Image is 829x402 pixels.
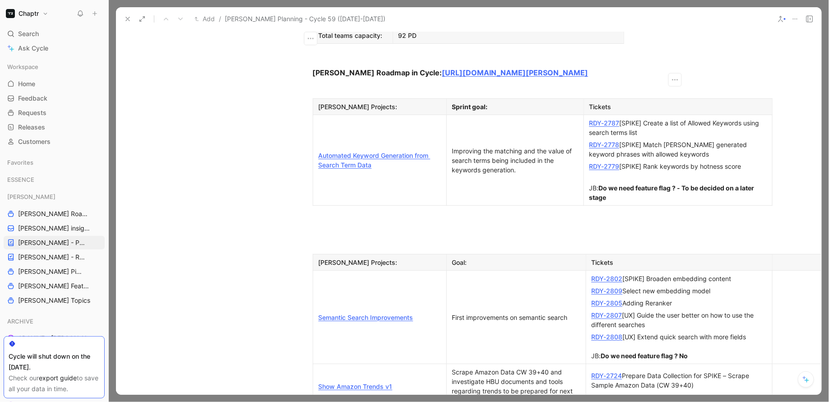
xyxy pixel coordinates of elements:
[18,267,84,276] span: [PERSON_NAME] Pipeline
[592,310,767,329] div: [UX] Guide the user better on how to use the different searches
[398,31,618,40] div: 92 PD
[313,68,442,77] strong: [PERSON_NAME] Roadmap in Cycle:
[18,224,92,233] span: [PERSON_NAME] insights
[19,9,39,18] h1: Chaptr
[4,236,105,250] a: [PERSON_NAME] - PLANNINGS
[4,250,105,264] a: [PERSON_NAME] - REFINEMENTS
[4,314,105,328] div: ARCHIVE
[4,27,105,41] div: Search
[592,275,623,282] a: RDY-2802
[319,102,441,111] div: [PERSON_NAME] Projects:
[4,332,105,345] a: ARCHIVE - [PERSON_NAME] Pipeline
[4,60,105,74] div: Workspace
[4,156,105,169] div: Favorites
[4,190,105,203] div: [PERSON_NAME]
[319,314,413,321] a: Semantic Search Improvements
[18,28,39,39] span: Search
[18,79,35,88] span: Home
[601,352,688,360] strong: Do we need feature flag ? No
[4,173,105,189] div: ESSENCE
[452,258,580,267] div: Goal:
[9,351,100,373] div: Cycle will shut down on the [DATE].
[589,119,620,127] a: RDY-2787
[4,279,105,293] a: [PERSON_NAME] Features
[592,311,622,319] a: RDY-2807
[225,14,385,24] span: [PERSON_NAME] Planning - Cycle 59 ([DATE]-[DATE])
[4,173,105,186] div: ESSENCE
[18,123,45,132] span: Releases
[4,77,105,91] a: Home
[18,43,48,54] span: Ask Cycle
[592,274,767,283] div: [SPIKE] Broaden embedding content
[592,372,622,379] a: RDY-2724
[589,141,620,148] a: RDY-2778
[4,222,105,235] a: [PERSON_NAME] insights
[39,374,77,382] a: export guide
[7,158,33,167] span: Favorites
[592,371,767,390] div: Prepare Data Collection for SPIKE – Scrape Sample Amazon Data (CW 39+40)
[452,313,580,322] div: First improvements on semantic search
[4,7,51,20] button: ChaptrChaptr
[9,373,100,394] div: Check our to save all your data in time.
[589,140,767,159] div: [SPIKE] Match [PERSON_NAME] generated keyword phrases with allowed keywords
[452,103,488,111] strong: Sprint goal:
[4,294,105,307] a: [PERSON_NAME] Topics
[219,14,221,24] span: /
[452,146,578,175] div: Improving the matching and the value of search terms being included in the keywords generation.
[592,286,767,296] div: Select new embedding model
[18,209,89,218] span: [PERSON_NAME] Roadmap - open items
[319,258,441,267] div: [PERSON_NAME] Projects:
[592,299,623,307] a: RDY-2805
[319,152,431,169] a: Automated Keyword Generation from Search Term Data
[589,162,767,171] div: [SPIKE] Rank keywords by hotness score
[192,14,217,24] button: Add
[18,282,93,291] span: [PERSON_NAME] Features
[7,62,38,71] span: Workspace
[18,334,95,343] span: ARCHIVE - [PERSON_NAME] Pipeline
[4,42,105,55] a: Ask Cycle
[18,137,51,146] span: Customers
[6,9,15,18] img: Chaptr
[18,108,46,117] span: Requests
[589,102,767,111] div: Tickets
[319,383,393,390] a: Show Amazon Trends v1
[4,265,105,278] a: [PERSON_NAME] Pipeline
[18,238,87,247] span: [PERSON_NAME] - PLANNINGS
[4,120,105,134] a: Releases
[18,253,88,262] span: [PERSON_NAME] - REFINEMENTS
[7,317,33,326] span: ARCHIVE
[589,184,756,201] strong: Do we need feature flag ? - To be decided on a later stage
[592,258,767,267] div: Tickets
[442,68,588,77] a: [URL][DOMAIN_NAME][PERSON_NAME]
[589,162,620,170] a: RDY-2779
[592,287,623,295] a: RDY-2809
[592,332,767,360] div: [UX] Extend quick search with more fields JB:
[592,333,623,341] a: RDY-2808
[7,175,34,184] span: ESSENCE
[592,298,767,308] div: Adding Reranker
[4,106,105,120] a: Requests
[4,314,105,360] div: ARCHIVEARCHIVE - [PERSON_NAME] PipelineARCHIVE - Noa Pipeline
[18,94,47,103] span: Feedback
[319,31,387,40] div: Total teams capacity:
[589,174,767,202] div: JB:
[18,296,90,305] span: [PERSON_NAME] Topics
[4,135,105,148] a: Customers
[601,393,690,401] strong: Do we need feature flag ? Yes
[4,207,105,221] a: [PERSON_NAME] Roadmap - open items
[4,190,105,307] div: [PERSON_NAME][PERSON_NAME] Roadmap - open items[PERSON_NAME] insights[PERSON_NAME] - PLANNINGS[PE...
[592,393,767,402] div: JB:
[7,192,56,201] span: [PERSON_NAME]
[4,92,105,105] a: Feedback
[589,118,767,137] div: [SPIKE] Create a list of Allowed Keywords using search terms list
